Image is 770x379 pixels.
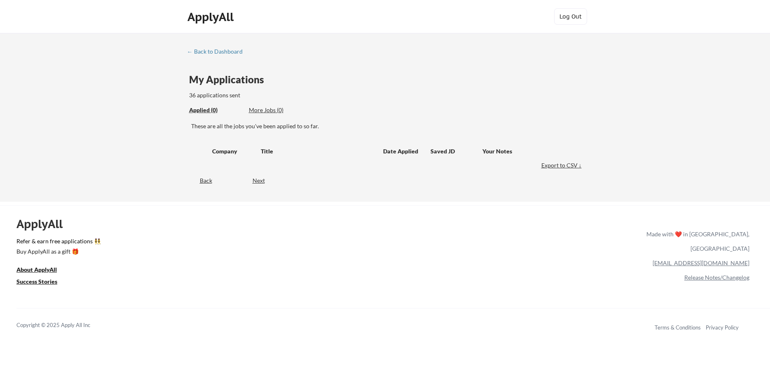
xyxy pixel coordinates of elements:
[16,277,68,287] a: Success Stories
[189,106,243,114] div: Applied (0)
[431,144,482,158] div: Saved JD
[189,91,349,99] div: 36 applications sent
[383,147,419,155] div: Date Applied
[261,147,375,155] div: Title
[541,161,584,169] div: Export to CSV ↓
[189,106,243,115] div: These are all the jobs you've been applied to so far.
[16,217,72,231] div: ApplyAll
[554,8,587,25] button: Log Out
[16,238,474,247] a: Refer & earn free applications 👯‍♀️
[249,106,309,115] div: These are job applications we think you'd be a good fit for, but couldn't apply you to automatica...
[684,274,749,281] a: Release Notes/Changelog
[212,147,253,155] div: Company
[187,10,236,24] div: ApplyAll
[187,49,249,54] div: ← Back to Dashboard
[16,265,68,275] a: About ApplyAll
[187,48,249,56] a: ← Back to Dashboard
[482,147,576,155] div: Your Notes
[643,227,749,256] div: Made with ❤️ in [GEOGRAPHIC_DATA], [GEOGRAPHIC_DATA]
[16,321,111,330] div: Copyright © 2025 Apply All Inc
[16,278,57,285] u: Success Stories
[16,247,99,257] a: Buy ApplyAll as a gift 🎁
[249,106,309,114] div: More Jobs (0)
[655,324,701,331] a: Terms & Conditions
[187,177,212,185] div: Back
[191,122,584,130] div: These are all the jobs you've been applied to so far.
[706,324,739,331] a: Privacy Policy
[653,259,749,266] a: [EMAIL_ADDRESS][DOMAIN_NAME]
[16,266,57,273] u: About ApplyAll
[16,249,99,254] div: Buy ApplyAll as a gift 🎁
[189,75,271,85] div: My Applications
[253,177,274,185] div: Next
